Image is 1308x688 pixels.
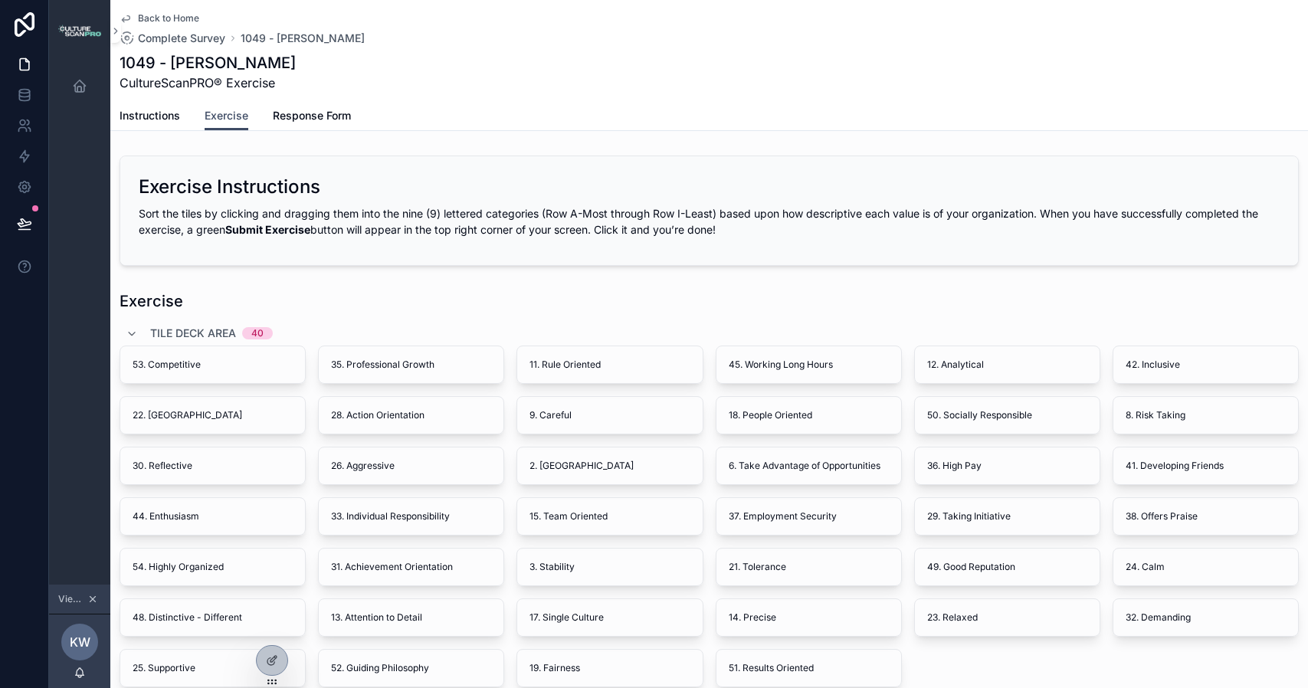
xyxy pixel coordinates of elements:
span: 29. Taking Initiative [927,510,1011,523]
span: 11. Rule Oriented [529,359,601,371]
span: 8. Risk Taking [1126,409,1185,421]
span: 31. Achievement Orientation [331,561,453,573]
span: 33. Individual Responsibility [331,510,450,523]
span: Complete Survey [138,31,225,46]
span: 22. [GEOGRAPHIC_DATA] [133,409,242,421]
span: Viewing as [PERSON_NAME] [58,593,84,605]
a: Exercise [205,102,248,131]
span: 44. Enthusiasm [133,510,199,523]
span: 36. High Pay [927,460,982,472]
span: 2. [GEOGRAPHIC_DATA] [529,460,634,472]
span: 19. Fairness [529,662,580,674]
span: 53. Competitive [133,359,201,371]
span: 51. Results Oriented [729,662,814,674]
span: 12. Analytical [927,359,984,371]
span: 18. People Oriented [729,409,812,421]
strong: Submit Exercise [225,223,310,236]
span: 37. Employment Security [729,510,837,523]
span: 45. Working Long Hours [729,359,833,371]
span: 52. Guiding Philosophy [331,662,429,674]
span: 3. Stability [529,561,575,573]
span: 17. Single Culture [529,611,604,624]
span: 41. Developing Friends [1126,460,1224,472]
span: 28. Action Orientation [331,409,425,421]
span: 13. Attention to Detail [331,611,422,624]
span: Tile Deck Area [150,326,236,341]
span: 54. Highly Organized [133,561,224,573]
span: 9. Careful [529,409,572,421]
span: Exercise [205,108,248,123]
span: KW [70,633,90,651]
span: CultureScanPRO® Exercise [120,74,296,92]
span: 50. Socially Responsible [927,409,1032,421]
a: Complete Survey [120,31,225,46]
span: 26. Aggressive [331,460,395,472]
a: Response Form [273,102,351,133]
img: App logo [58,25,101,37]
span: 35. Professional Growth [331,359,434,371]
h2: Exercise Instructions [139,175,320,199]
span: Response Form [273,108,351,123]
span: 25. Supportive [133,662,195,674]
span: 15. Team Oriented [529,510,608,523]
div: scrollable content [49,61,110,120]
span: 49. Good Reputation [927,561,1015,573]
span: 42. Inclusive [1126,359,1180,371]
a: 1049 - [PERSON_NAME] [241,31,365,46]
span: 38. Offers Praise [1126,510,1198,523]
span: 21. Tolerance [729,561,786,573]
span: 30. Reflective [133,460,192,472]
a: Instructions [120,102,180,133]
span: 48. Distinctive - Different [133,611,242,624]
span: 14. Precise [729,611,776,624]
span: 6. Take Advantage of Opportunities [729,460,880,472]
span: 32. Demanding [1126,611,1191,624]
div: 40 [251,327,264,339]
span: Instructions [120,108,180,123]
span: 23. Relaxed [927,611,978,624]
h1: 1049 - [PERSON_NAME] [120,52,296,74]
a: Back to Home [120,12,199,25]
p: Sort the tiles by clicking and dragging them into the nine (9) lettered categories (Row A-Most th... [139,205,1280,238]
span: 24. Calm [1126,561,1165,573]
h1: Exercise [120,290,183,312]
span: Back to Home [138,12,199,25]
